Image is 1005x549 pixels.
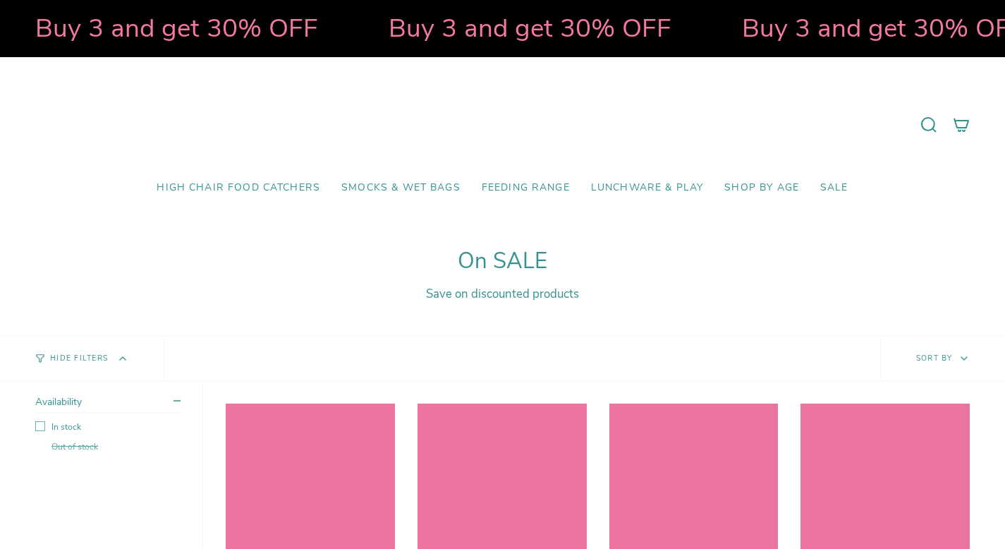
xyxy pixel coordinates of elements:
[389,11,671,46] strong: Buy 3 and get 30% OFF
[35,421,181,433] label: In stock
[157,182,320,194] span: High Chair Food Catchers
[580,171,714,205] a: Lunchware & Play
[35,248,970,274] h1: On SALE
[916,353,953,363] span: Sort by
[591,182,703,194] span: Lunchware & Play
[35,395,181,413] summary: Availability
[35,395,82,409] span: Availability
[714,171,810,205] a: Shop by Age
[880,337,1005,380] button: Sort by
[35,11,318,46] strong: Buy 3 and get 30% OFF
[482,182,570,194] span: Feeding Range
[146,171,331,205] a: High Chair Food Catchers
[820,182,848,194] span: SALE
[331,171,471,205] a: Smocks & Wet Bags
[35,286,970,302] div: Save on discounted products
[724,182,799,194] span: Shop by Age
[471,171,580,205] a: Feeding Range
[341,182,461,194] span: Smocks & Wet Bags
[381,78,624,171] a: Mumma’s Little Helpers
[50,355,108,363] span: Hide Filters
[810,171,859,205] a: SALE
